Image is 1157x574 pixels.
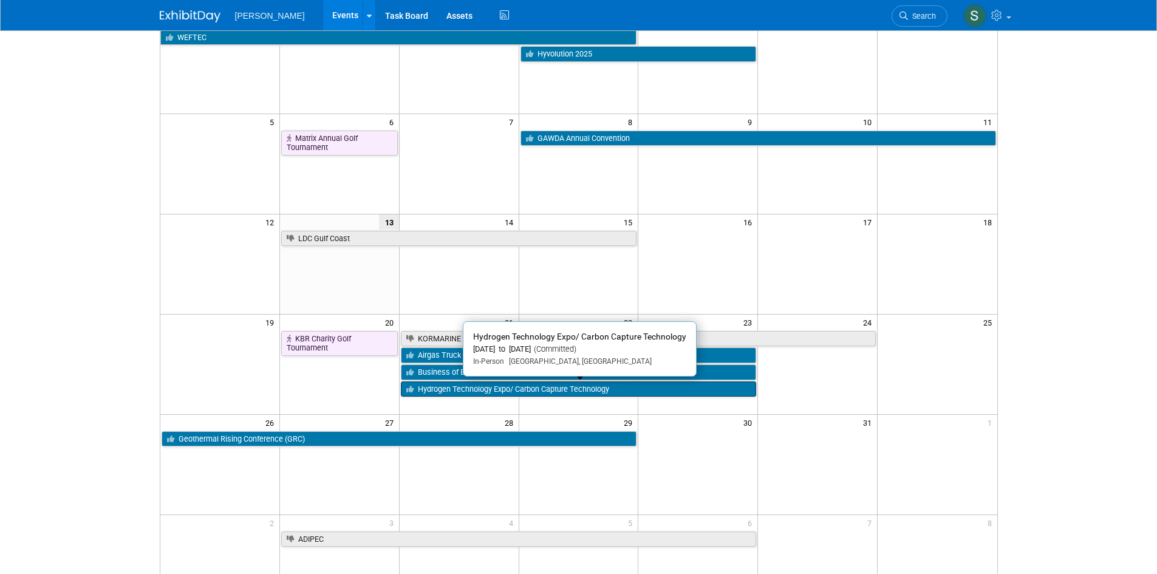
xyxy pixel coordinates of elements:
span: [GEOGRAPHIC_DATA], [GEOGRAPHIC_DATA] [504,357,652,366]
span: 7 [508,114,519,129]
a: GAWDA Annual Convention [520,131,996,146]
a: KBR Charity Golf Tournament [281,331,398,356]
a: Business of Bio Gas Conference/ Shared space with Envitec [401,364,757,380]
span: Hydrogen Technology Expo/ Carbon Capture Technology [473,332,686,341]
span: 15 [623,214,638,230]
span: 6 [388,114,399,129]
span: [PERSON_NAME] [235,11,305,21]
span: Search [908,12,936,21]
span: In-Person [473,357,504,366]
span: 29 [623,415,638,430]
span: 21 [503,315,519,330]
span: 26 [264,415,279,430]
span: 1 [986,415,997,430]
span: (Committed) [531,344,576,354]
span: 24 [862,315,877,330]
span: 9 [746,114,757,129]
span: 20 [384,315,399,330]
span: 2 [268,515,279,530]
a: Matrix Annual Golf Tournament [281,131,398,155]
span: 30 [742,415,757,430]
span: 11 [982,114,997,129]
div: [DATE] to [DATE] [473,344,686,355]
span: 16 [742,214,757,230]
span: 27 [384,415,399,430]
span: 4 [508,515,519,530]
span: 8 [627,114,638,129]
span: 28 [503,415,519,430]
span: 18 [982,214,997,230]
span: 19 [264,315,279,330]
span: 25 [982,315,997,330]
span: 8 [986,515,997,530]
a: ADIPEC [281,531,756,547]
span: 5 [268,114,279,129]
span: 5 [627,515,638,530]
img: ExhibitDay [160,10,220,22]
span: 14 [503,214,519,230]
span: 10 [862,114,877,129]
img: Skye Tuinei [963,4,986,27]
span: 6 [746,515,757,530]
a: KORMARINE [401,331,876,347]
span: 13 [379,214,399,230]
span: 17 [862,214,877,230]
span: 3 [388,515,399,530]
a: LDC Gulf Coast [281,231,637,247]
a: Hydrogen Technology Expo/ Carbon Capture Technology [401,381,757,397]
a: Hyvolution 2025 [520,46,757,62]
span: 31 [862,415,877,430]
span: 7 [866,515,877,530]
span: 22 [623,315,638,330]
a: Airgas Truck Rodeo [401,347,757,363]
span: 12 [264,214,279,230]
a: Search [892,5,947,27]
a: WEFTEC [160,30,637,46]
a: Geothermal Rising Conference (GRC) [162,431,637,447]
span: 23 [742,315,757,330]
